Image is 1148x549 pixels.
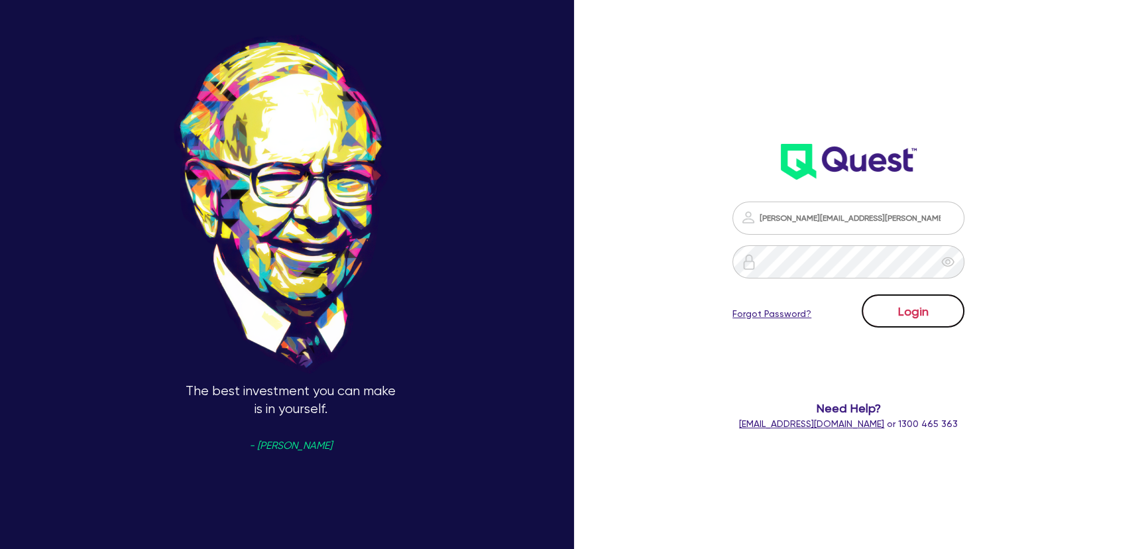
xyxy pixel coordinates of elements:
img: icon-password [741,254,757,270]
span: or 1300 465 363 [739,418,958,429]
button: Login [862,294,964,328]
img: wH2k97JdezQIQAAAABJRU5ErkJggg== [781,144,917,180]
input: Email address [732,202,964,235]
span: - [PERSON_NAME] [249,441,332,451]
span: Need Help? [697,399,1000,417]
a: Forgot Password? [732,307,811,321]
span: eye [941,255,954,269]
a: [EMAIL_ADDRESS][DOMAIN_NAME] [739,418,884,429]
img: icon-password [740,210,756,225]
